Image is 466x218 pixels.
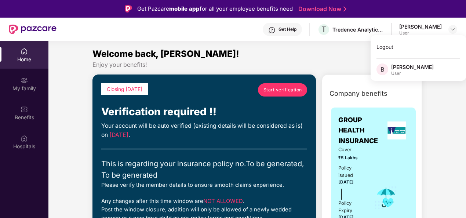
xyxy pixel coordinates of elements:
img: icon [374,185,398,210]
span: B [381,65,384,74]
img: Logo [125,5,132,12]
span: Start verification [263,86,302,93]
div: Logout [371,40,466,54]
div: Tredence Analytics Solutions Private Limited [332,26,384,33]
div: [PERSON_NAME] [399,23,442,30]
span: [DATE] [338,179,354,185]
div: This is regarding your insurance policy no. To be generated, To be generated [101,158,307,181]
span: T [321,25,326,34]
div: Verification required !! [101,104,307,120]
div: [PERSON_NAME] [391,63,434,70]
span: NOT ALLOWED [203,198,243,204]
div: Policy issued [338,164,364,179]
img: Stroke [343,5,346,13]
span: Cover [338,146,364,153]
div: Enjoy your benefits! [92,61,422,69]
div: Please verify the member details to ensure smooth claims experience. [101,181,307,189]
div: Get Help [278,26,296,32]
span: ₹5 Lakhs [338,155,364,161]
a: Download Now [298,5,344,13]
div: Your account will be auto verified (existing details will be considered as is) on . [101,121,307,140]
div: User [391,70,434,76]
img: svg+xml;base64,PHN2ZyBpZD0iRHJvcGRvd24tMzJ4MzIiIHhtbG5zPSJodHRwOi8vd3d3LnczLm9yZy8yMDAwL3N2ZyIgd2... [450,26,456,32]
img: svg+xml;base64,PHN2ZyBpZD0iQmVuZWZpdHMiIHhtbG5zPSJodHRwOi8vd3d3LnczLm9yZy8yMDAwL3N2ZyIgd2lkdGg9Ij... [21,106,28,113]
img: svg+xml;base64,PHN2ZyBpZD0iSG9zcGl0YWxzIiB4bWxucz0iaHR0cDovL3d3dy53My5vcmcvMjAwMC9zdmciIHdpZHRoPS... [21,135,28,142]
img: New Pazcare Logo [9,25,57,34]
div: User [399,30,442,36]
img: svg+xml;base64,PHN2ZyBpZD0iSGVscC0zMngzMiIgeG1sbnM9Imh0dHA6Ly93d3cudzMub3JnLzIwMDAvc3ZnIiB3aWR0aD... [268,26,276,34]
span: GROUP HEALTH INSURANCE [338,115,385,146]
a: Start verification [258,83,307,97]
div: Policy Expiry [338,200,364,214]
span: [DATE] [109,131,128,138]
span: Company benefits [330,88,387,99]
strong: mobile app [169,5,200,12]
img: svg+xml;base64,PHN2ZyB3aWR0aD0iMjAiIGhlaWdodD0iMjAiIHZpZXdCb3g9IjAgMCAyMCAyMCIgZmlsbD0ibm9uZSIgeG... [21,77,28,84]
img: insurerLogo [387,121,406,139]
img: svg+xml;base64,PHN2ZyBpZD0iSG9tZSIgeG1sbnM9Imh0dHA6Ly93d3cudzMub3JnLzIwMDAvc3ZnIiB3aWR0aD0iMjAiIG... [21,48,28,55]
span: Welcome back, [PERSON_NAME]! [92,48,239,59]
div: Get Pazcare for all your employee benefits need [137,4,293,13]
span: Closing [DATE] [107,86,142,92]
